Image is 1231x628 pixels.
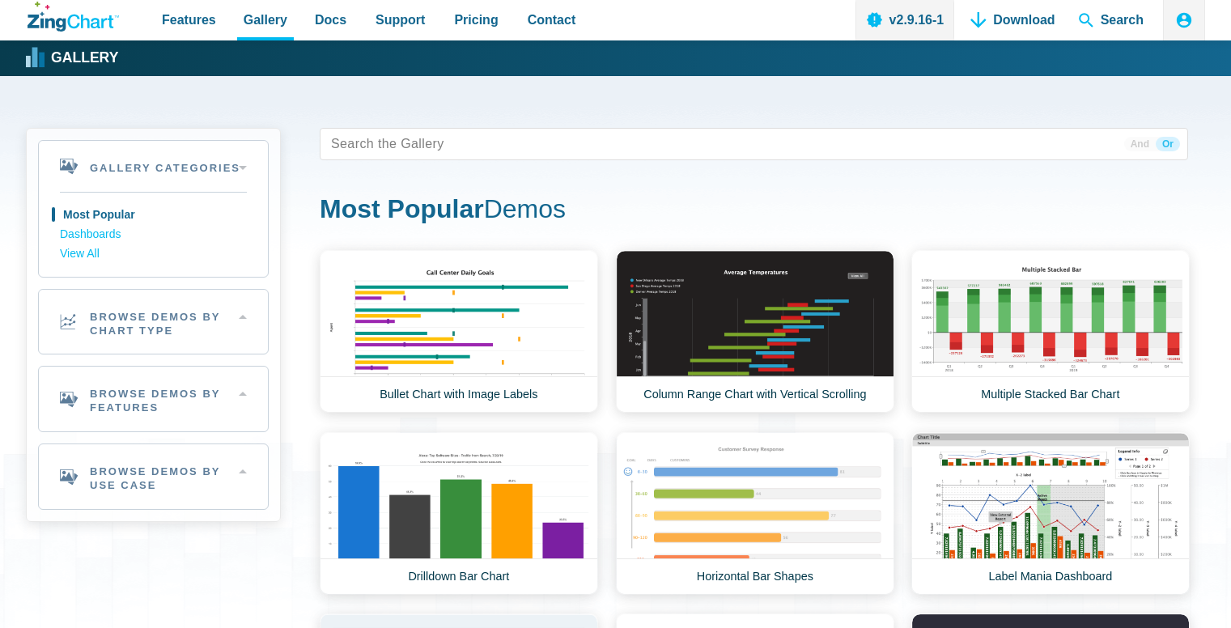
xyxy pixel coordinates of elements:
[39,444,268,509] h2: Browse Demos By Use Case
[320,193,1188,229] h1: Demos
[320,250,598,413] a: Bullet Chart with Image Labels
[315,9,346,31] span: Docs
[60,244,247,264] a: View All
[616,250,894,413] a: Column Range Chart with Vertical Scrolling
[376,9,425,31] span: Support
[454,9,498,31] span: Pricing
[28,2,119,32] a: ZingChart Logo. Click to return to the homepage
[320,432,598,595] a: Drilldown Bar Chart
[911,250,1190,413] a: Multiple Stacked Bar Chart
[60,225,247,244] a: Dashboards
[616,432,894,595] a: Horizontal Bar Shapes
[51,51,118,66] strong: Gallery
[1156,137,1180,151] span: Or
[39,290,268,354] h2: Browse Demos By Chart Type
[28,46,118,70] a: Gallery
[320,194,484,223] strong: Most Popular
[162,9,216,31] span: Features
[39,141,268,192] h2: Gallery Categories
[60,206,247,225] a: Most Popular
[39,367,268,431] h2: Browse Demos By Features
[244,9,287,31] span: Gallery
[528,9,576,31] span: Contact
[1124,137,1156,151] span: And
[911,432,1190,595] a: Label Mania Dashboard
